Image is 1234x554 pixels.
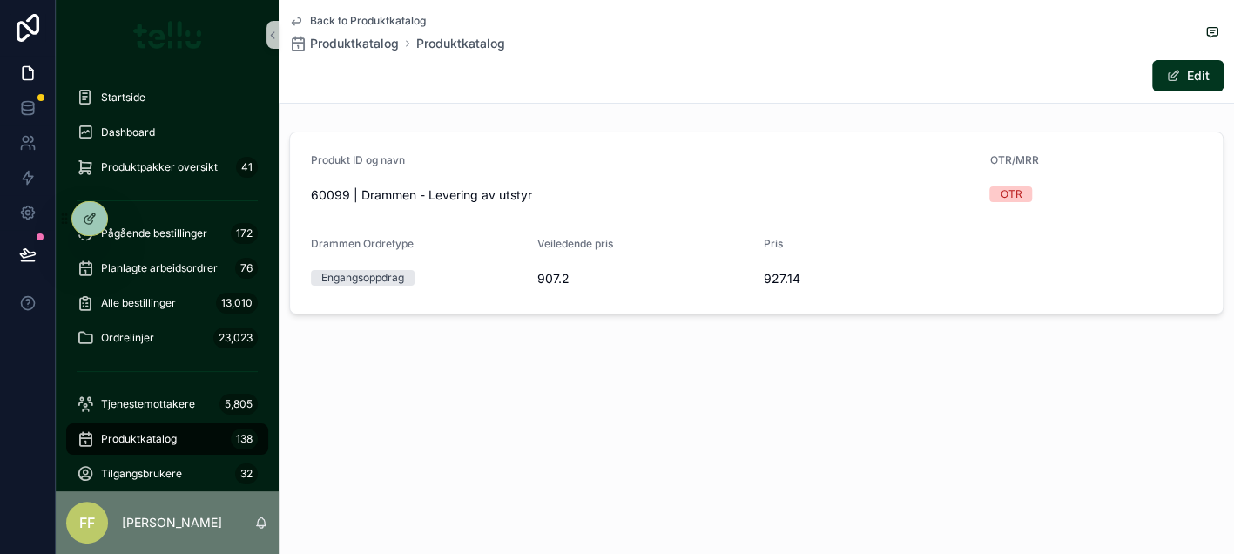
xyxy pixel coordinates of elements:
div: 172 [231,223,258,244]
div: 23,023 [213,328,258,348]
div: 13,010 [216,293,258,314]
span: Pris [764,237,783,250]
span: Produktkatalog [101,432,177,446]
div: OTR [1000,186,1022,202]
span: Tilgangsbrukere [101,467,182,481]
span: Dashboard [101,125,155,139]
p: [PERSON_NAME] [122,514,222,531]
a: Planlagte arbeidsordrer76 [66,253,268,284]
a: Produktkatalog138 [66,423,268,455]
a: Back to Produktkatalog [289,14,426,28]
span: 60099 | Drammen - Levering av utstyr [311,186,975,204]
div: 5,805 [219,394,258,415]
div: Engangsoppdrag [321,270,404,286]
a: Produktkatalog [416,35,505,52]
a: Tjenestemottakere5,805 [66,388,268,420]
button: Edit [1152,60,1224,91]
a: Dashboard [66,117,268,148]
div: 32 [235,463,258,484]
span: Back to Produktkatalog [310,14,426,28]
div: scrollable content [56,70,279,491]
span: OTR/MRR [989,153,1038,166]
span: Produkt ID og navn [311,153,405,166]
span: Ordrelinjer [101,331,154,345]
a: Produktkatalog [289,35,399,52]
span: Drammen Ordretype [311,237,414,250]
span: Alle bestillinger [101,296,176,310]
img: App logo [133,21,202,49]
span: Produktkatalog [310,35,399,52]
span: FF [79,512,95,533]
span: Veiledende pris [537,237,613,250]
span: Startside [101,91,145,105]
div: 76 [235,258,258,279]
a: Alle bestillinger13,010 [66,287,268,319]
span: Pågående bestillinger [101,226,207,240]
span: 927.14 [764,270,976,287]
a: Ordrelinjer23,023 [66,322,268,354]
a: Tilgangsbrukere32 [66,458,268,490]
span: Planlagte arbeidsordrer [101,261,218,275]
a: Pågående bestillinger172 [66,218,268,249]
div: 138 [231,429,258,449]
a: Produktpakker oversikt41 [66,152,268,183]
div: 41 [236,157,258,178]
span: Produktpakker oversikt [101,160,218,174]
span: Tjenestemottakere [101,397,195,411]
a: Startside [66,82,268,113]
span: 907.2 [537,270,750,287]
